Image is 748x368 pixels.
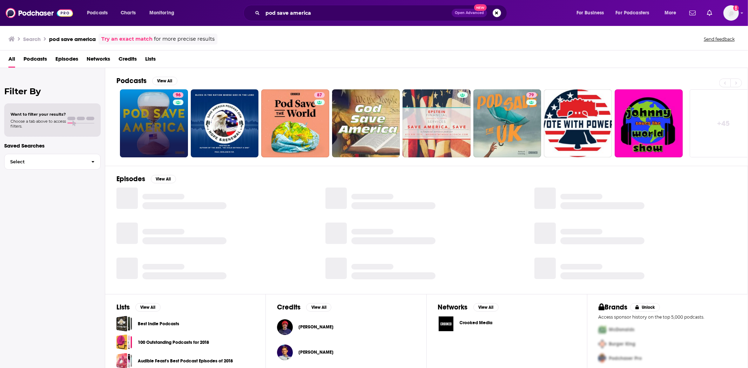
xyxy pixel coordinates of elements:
[277,303,301,312] h2: Credits
[455,11,484,15] span: Open Advanced
[298,349,333,355] span: [PERSON_NAME]
[138,339,209,346] a: 100 Outstanding Podcasts for 2018
[116,76,177,85] a: PodcastsView All
[4,142,101,149] p: Saved Searches
[687,7,699,19] a: Show notifications dropdown
[8,53,15,68] a: All
[577,8,604,18] span: For Business
[49,36,96,42] h3: pod save america
[277,303,331,312] a: CreditsView All
[145,53,156,68] a: Lists
[250,5,514,21] div: Search podcasts, credits, & more...
[4,86,101,96] h2: Filter By
[121,8,136,18] span: Charts
[460,320,493,326] span: Crooked Media
[116,316,132,332] a: Best Indie Podcasts
[135,303,161,312] button: View All
[438,316,454,332] img: Crooked Media logo
[4,154,101,170] button: Select
[298,324,333,330] span: [PERSON_NAME]
[151,175,176,183] button: View All
[665,8,676,18] span: More
[116,303,161,312] a: ListsView All
[473,89,541,157] a: 79
[138,357,233,365] a: Audible Feast's Best Podcast Episodes of 2018
[609,355,642,361] span: Podchaser Pro
[298,324,333,330] a: Michael Martinez
[120,89,188,157] a: 96
[596,337,609,351] img: Second Pro Logo
[277,341,415,363] button: Tommy VietorTommy Vietor
[306,303,331,312] button: View All
[6,6,73,20] img: Podchaser - Follow, Share and Rate Podcasts
[609,327,635,333] span: McDonalds
[473,303,499,312] button: View All
[704,7,715,19] a: Show notifications dropdown
[572,7,613,19] button: open menu
[723,5,739,21] button: Show profile menu
[23,36,41,42] h3: Search
[87,53,110,68] a: Networks
[277,345,293,360] img: Tommy Vietor
[116,303,130,312] h2: Lists
[599,303,628,312] h2: Brands
[298,349,333,355] a: Tommy Vietor
[630,303,660,312] button: Unlock
[23,53,47,68] a: Podcasts
[596,322,609,337] img: First Pro Logo
[277,319,293,335] img: Michael Martinez
[119,53,137,68] a: Credits
[11,119,66,129] span: Choose a tab above to access filters.
[438,303,468,312] h2: Networks
[11,112,66,117] span: Want to filter your results?
[438,303,499,312] a: NetworksView All
[438,316,576,332] a: Crooked Media logoCrooked Media
[314,92,325,98] a: 87
[474,4,487,11] span: New
[611,7,660,19] button: open menu
[263,7,452,19] input: Search podcasts, credits, & more...
[144,7,183,19] button: open menu
[526,92,537,98] a: 79
[599,314,736,320] p: Access sponsor history on the top 5,000 podcasts.
[87,8,108,18] span: Podcasts
[609,341,636,347] span: Burger King
[723,5,739,21] img: User Profile
[55,53,78,68] a: Episodes
[5,159,86,164] span: Select
[149,8,174,18] span: Monitoring
[733,5,739,11] svg: Add a profile image
[277,316,415,338] button: Michael MartinezMichael Martinez
[173,92,183,98] a: 96
[116,175,145,183] h2: Episodes
[116,175,176,183] a: EpisodesView All
[723,5,739,21] span: Logged in as hmill
[596,351,609,366] img: Third Pro Logo
[138,320,179,328] a: Best Indie Podcasts
[116,7,140,19] a: Charts
[317,92,322,99] span: 87
[660,7,685,19] button: open menu
[452,9,487,17] button: Open AdvancedNew
[154,35,215,43] span: for more precise results
[702,36,737,42] button: Send feedback
[261,89,329,157] a: 87
[152,77,177,85] button: View All
[616,8,649,18] span: For Podcasters
[176,92,181,99] span: 96
[82,7,117,19] button: open menu
[101,35,153,43] a: Try an exact match
[116,334,132,350] a: 100 Outstanding Podcasts for 2018
[529,92,534,99] span: 79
